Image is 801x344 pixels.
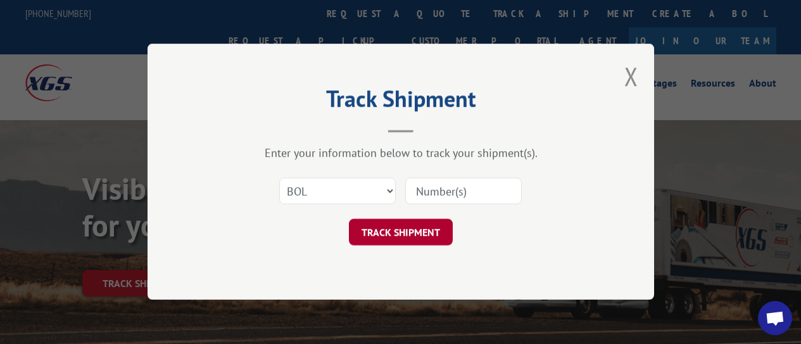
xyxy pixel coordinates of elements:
div: Enter your information below to track your shipment(s). [211,146,591,161]
button: Close modal [624,59,638,93]
div: Open chat [758,301,792,335]
button: TRACK SHIPMENT [349,219,453,246]
h2: Track Shipment [211,90,591,114]
input: Number(s) [405,178,522,205]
